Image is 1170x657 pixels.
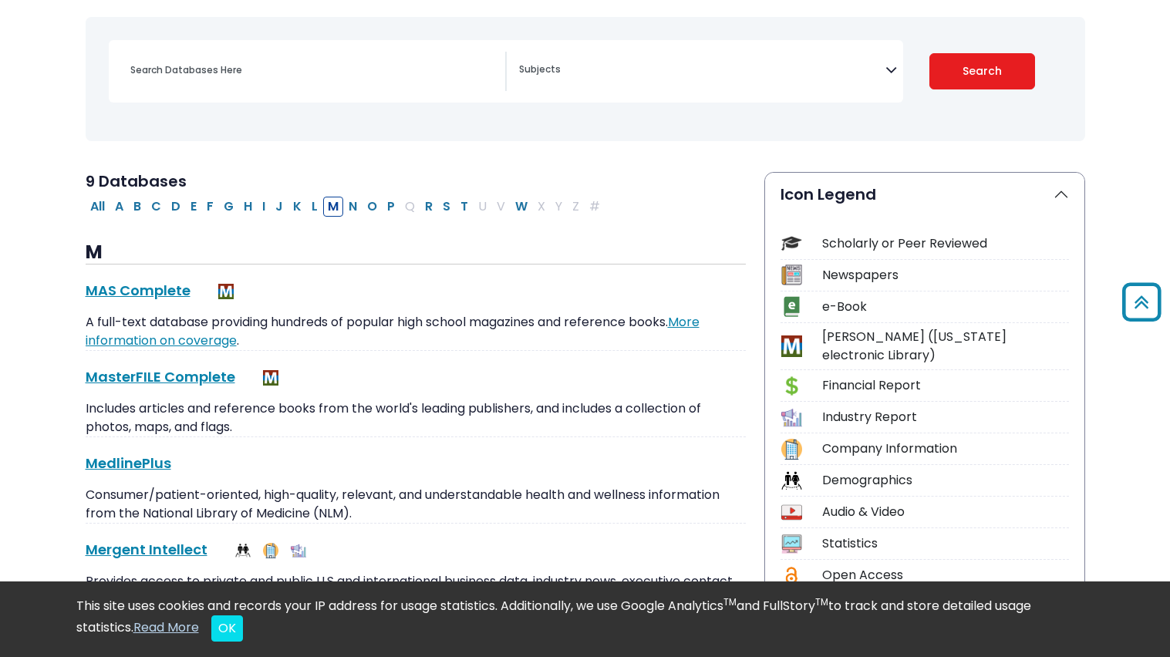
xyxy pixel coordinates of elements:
button: Icon Legend [765,173,1084,216]
button: Filter Results H [239,197,257,217]
button: Filter Results A [110,197,128,217]
a: Read More [133,618,199,636]
button: Filter Results P [383,197,400,217]
button: Filter Results F [202,197,218,217]
div: Demographics [822,471,1069,490]
img: MeL (Michigan electronic Library) [218,284,234,299]
div: Newspapers [822,266,1069,285]
div: Statistics [822,534,1069,553]
p: A full-text database providing hundreds of popular high school magazines and reference books. . [86,313,746,350]
p: Consumer/patient-oriented, high-quality, relevant, and understandable health and wellness informa... [86,486,746,523]
div: [PERSON_NAME] ([US_STATE] electronic Library) [822,328,1069,365]
img: Icon Financial Report [781,376,802,396]
button: Filter Results D [167,197,185,217]
button: Filter Results T [456,197,473,217]
p: Includes articles and reference books from the world's leading publishers, and includes a collect... [86,399,746,436]
span: 9 Databases [86,170,187,192]
button: Filter Results W [511,197,532,217]
img: Icon Open Access [782,565,801,586]
button: Filter Results N [344,197,362,217]
sup: TM [723,595,737,608]
nav: Search filters [86,17,1085,141]
button: Filter Results L [307,197,322,217]
a: More information on coverage [86,313,700,349]
img: Icon Company Information [781,439,802,460]
button: Submit for Search Results [929,53,1035,89]
button: Filter Results J [271,197,288,217]
div: Financial Report [822,376,1069,395]
img: MeL (Michigan electronic Library) [263,370,278,386]
div: Alpha-list to filter by first letter of database name [86,197,606,214]
button: Close [211,615,243,642]
p: Provides access to private and public U.S and international business data, industry news, executi... [86,572,746,609]
img: Icon e-Book [781,296,802,317]
img: Icon Statistics [781,534,802,554]
div: e-Book [822,298,1069,316]
img: Icon MeL (Michigan electronic Library) [781,335,802,356]
button: Filter Results M [323,197,343,217]
a: MedlinePlus [86,453,171,473]
button: All [86,197,110,217]
button: Filter Results K [288,197,306,217]
button: Filter Results I [258,197,270,217]
button: Filter Results E [186,197,201,217]
button: Filter Results R [420,197,437,217]
button: Filter Results O [362,197,382,217]
div: Open Access [822,566,1069,585]
button: Filter Results G [219,197,238,217]
img: Icon Demographics [781,470,802,491]
a: MasterFILE Complete [86,367,235,386]
button: Filter Results C [147,197,166,217]
img: Company Information [263,543,278,558]
button: Filter Results B [129,197,146,217]
img: Icon Industry Report [781,407,802,428]
div: This site uses cookies and records your IP address for usage statistics. Additionally, we use Goo... [76,597,1094,642]
button: Filter Results S [438,197,455,217]
img: Icon Scholarly or Peer Reviewed [781,233,802,254]
a: Back to Top [1117,290,1166,315]
img: Icon Audio & Video [781,502,802,523]
img: Industry Report [291,543,306,558]
div: Scholarly or Peer Reviewed [822,234,1069,253]
img: Demographics [235,543,251,558]
a: MAS Complete [86,281,191,300]
div: Industry Report [822,408,1069,426]
div: Audio & Video [822,503,1069,521]
a: Mergent Intellect [86,540,207,559]
input: Search database by title or keyword [121,59,505,81]
sup: TM [815,595,828,608]
img: Icon Newspapers [781,264,802,285]
textarea: Search [519,65,885,77]
h3: M [86,241,746,264]
div: Company Information [822,440,1069,458]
